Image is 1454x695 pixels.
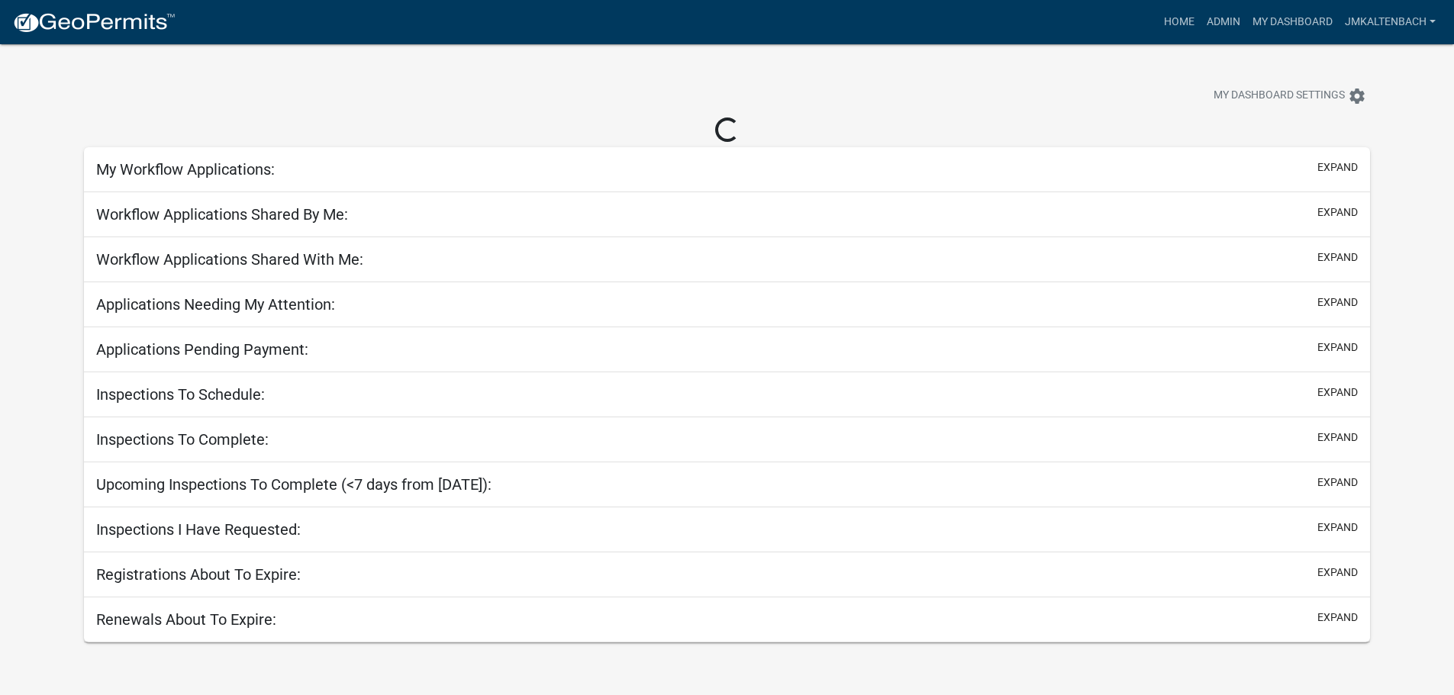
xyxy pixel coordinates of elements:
[1317,430,1358,446] button: expand
[96,430,269,449] h5: Inspections To Complete:
[96,250,363,269] h5: Workflow Applications Shared With Me:
[96,160,275,179] h5: My Workflow Applications:
[1317,159,1358,175] button: expand
[1317,385,1358,401] button: expand
[96,385,265,404] h5: Inspections To Schedule:
[1317,204,1358,220] button: expand
[1317,339,1358,356] button: expand
[1317,294,1358,310] button: expand
[96,610,276,629] h5: Renewals About To Expire:
[1348,87,1366,105] i: settings
[1339,8,1442,37] a: jmkaltenbach
[1214,87,1345,105] span: My Dashboard Settings
[96,340,308,359] h5: Applications Pending Payment:
[1317,249,1358,265] button: expand
[1317,475,1358,491] button: expand
[1317,610,1358,626] button: expand
[1246,8,1339,37] a: My Dashboard
[96,295,335,314] h5: Applications Needing My Attention:
[1201,8,1246,37] a: Admin
[96,565,301,584] h5: Registrations About To Expire:
[1158,8,1201,37] a: Home
[1317,520,1358,536] button: expand
[1317,565,1358,581] button: expand
[96,475,492,494] h5: Upcoming Inspections To Complete (<7 days from [DATE]):
[1201,81,1378,111] button: My Dashboard Settingssettings
[96,205,348,224] h5: Workflow Applications Shared By Me:
[96,520,301,539] h5: Inspections I Have Requested:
